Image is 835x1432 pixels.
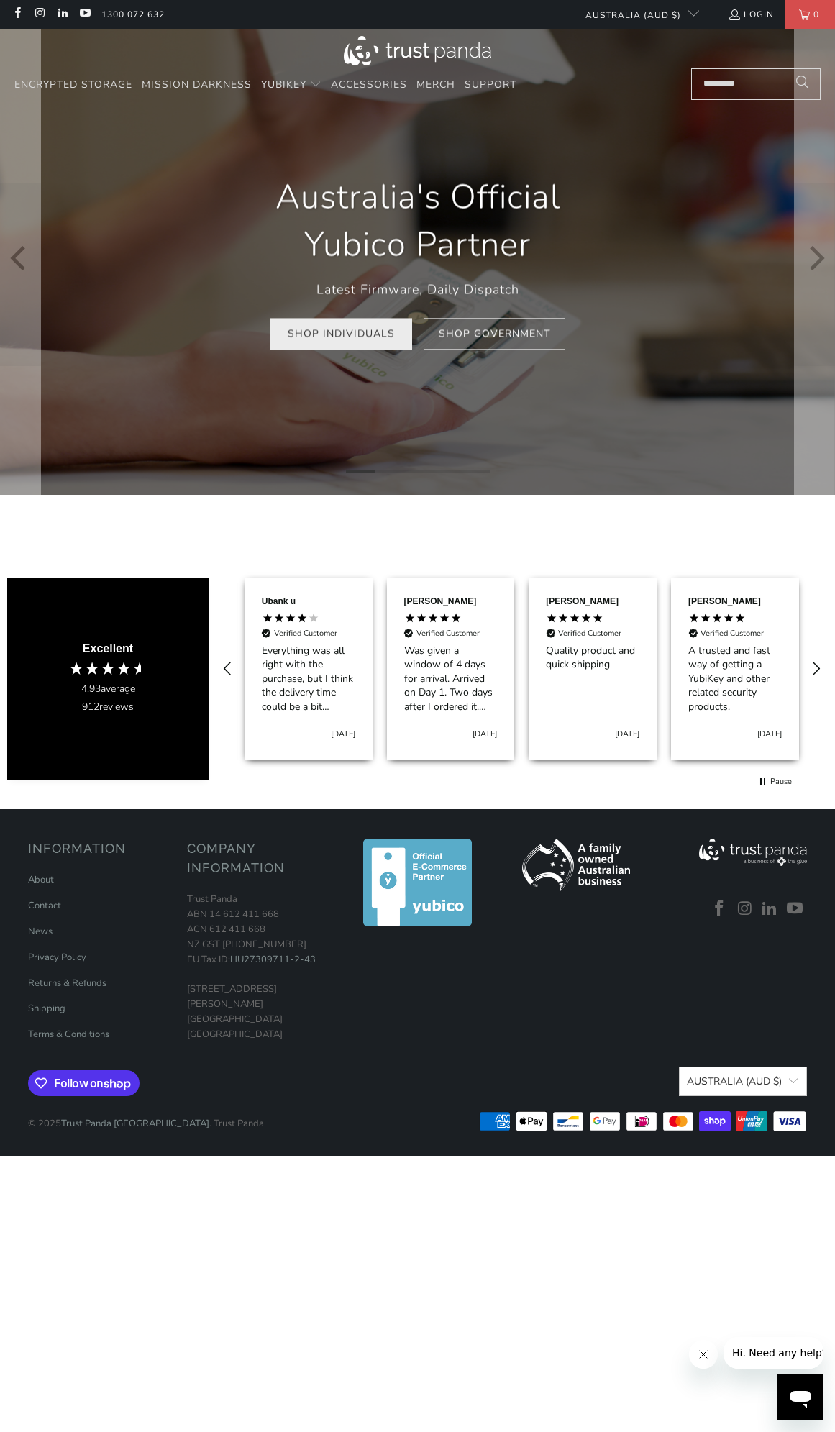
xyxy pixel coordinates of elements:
li: Page dot 3 [403,470,432,473]
a: Trust Panda Australia on Instagram [33,9,45,20]
div: Pause [770,776,792,787]
a: Trust Panda Australia on LinkedIn [759,900,781,918]
div: Everything was all right with the purchase, but I think the delivery time could be a bit shorter. [262,644,355,714]
a: Merch [416,68,455,102]
a: Shipping [28,1002,65,1015]
span: Accessories [331,78,407,91]
div: [PERSON_NAME] [688,596,761,608]
img: Trust Panda Australia [344,36,491,65]
span: Hi. Need any help? [9,10,104,22]
div: Review by Minh P, 5 out of 5 stars [521,578,664,760]
a: Terms & Conditions [28,1028,109,1041]
div: Verified Customer [701,628,764,639]
div: REVIEWS.io Carousel Scroll Right [798,652,833,686]
div: Customer reviews carousel with auto-scroll controls [209,563,835,775]
div: average [81,682,135,696]
div: Was given a window of 4 days for arrival. Arrived on Day 1. Two days after I ordered it. Great Se... [404,644,498,714]
input: Search... [691,68,821,100]
span: Encrypted Storage [14,78,132,91]
span: Mission Darkness [142,78,252,91]
a: Mission Darkness [142,68,252,102]
div: [DATE] [757,729,782,739]
div: Pause carousel [758,775,792,788]
a: Trust Panda [GEOGRAPHIC_DATA] [61,1117,209,1130]
div: 4.93 Stars [68,660,147,676]
iframe: Close message [689,1340,718,1369]
div: Customer reviews [237,563,806,775]
li: Page dot 4 [432,470,461,473]
div: Review by Ubank u, 4 out of 5 stars [237,578,380,760]
a: Support [465,68,516,102]
a: 1300 072 632 [101,6,165,22]
a: Trust Panda Australia on YouTube [784,900,806,918]
div: [PERSON_NAME] [404,596,477,608]
div: Verified Customer [274,628,337,639]
div: Verified Customer [416,628,480,639]
div: 5 Stars [404,612,465,627]
a: Login [728,6,774,22]
div: [DATE] [331,729,355,739]
a: Contact [28,899,61,912]
div: Verified Customer [558,628,621,639]
a: Trust Panda Australia on Facebook [11,9,23,20]
span: 4.93 [81,682,101,696]
div: Review by Jagjit R, 5 out of 5 stars [664,578,806,760]
div: Ubank u [262,596,296,608]
iframe: Message from company [724,1337,823,1369]
a: Accessories [331,68,407,102]
li: Page dot 2 [375,470,403,473]
button: Search [785,68,821,100]
div: Quality product and quick shipping [546,644,639,672]
a: Returns & Refunds [28,977,106,990]
span: Support [465,78,516,91]
a: Encrypted Storage [14,68,132,102]
iframe: Button to launch messaging window [777,1374,823,1420]
span: Merch [416,78,455,91]
div: 4 Stars [262,612,323,627]
a: About [28,873,54,886]
div: REVIEWS.io Carousel Scroll Left [211,652,245,686]
div: A trusted and fast way of getting a YubiKey and other related security products. [688,644,782,714]
a: Shop Government [424,318,565,350]
a: Trust Panda Australia on Facebook [709,900,731,918]
a: Shop Individuals [270,318,412,350]
a: Trust Panda Australia on Instagram [734,900,756,918]
div: [DATE] [615,729,639,739]
span: 912 [82,700,99,713]
p: Latest Firmware, Daily Dispatch [232,279,603,300]
div: [DATE] [473,729,497,739]
button: Australia (AUD $) [679,1067,807,1096]
div: 5 Stars [546,612,607,627]
div: Excellent [83,641,133,657]
a: Trust Panda Australia on YouTube [78,9,91,20]
a: HU27309711-2-43 [230,953,316,966]
summary: YubiKey [261,68,321,102]
div: [PERSON_NAME] [546,596,619,608]
iframe: Reviews Widget [7,524,828,557]
li: Page dot 5 [461,470,490,473]
h1: Australia's Official Yubico Partner [232,174,603,269]
div: 5 Stars [688,612,749,627]
span: YubiKey [261,78,306,91]
div: reviews [82,700,134,714]
a: Trust Panda Australia on LinkedIn [56,9,68,20]
a: News [28,925,53,938]
div: Review by Paul P, 5 out of 5 stars [380,578,522,760]
a: Privacy Policy [28,951,86,964]
nav: Translation missing: en.navigation.header.main_nav [14,68,516,102]
p: Trust Panda ABN 14 612 411 668 ACN 612 411 668 NZ GST [PHONE_NUMBER] EU Tax ID: [STREET_ADDRESS][... [187,892,332,1041]
p: © 2025 . Trust Panda [28,1102,264,1131]
li: Page dot 1 [346,470,375,473]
